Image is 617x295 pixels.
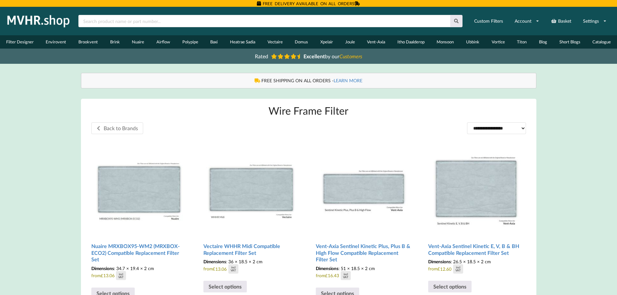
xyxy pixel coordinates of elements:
input: Search product name or part number... [78,15,450,27]
div: VAT [455,269,461,272]
span: £ [325,273,328,278]
a: Envirovent [40,35,73,49]
img: mvhr.shop.png [5,13,73,29]
a: Titon [511,35,533,49]
a: Vent-Axia [361,35,391,49]
span: from [316,266,412,280]
a: Rated Excellentby ourCustomers [250,51,367,62]
a: LEARN MORE [334,78,362,83]
a: Vortice [486,35,511,49]
a: Heatrae Sadia [224,35,261,49]
a: Xpelair [314,35,339,49]
img: Vent-Axia Sentinel Kinetic Plus, Plus B & High Flow Compatible MVHR Filter Replacement Set from M... [316,139,412,235]
b: Excellent [303,53,325,59]
span: from [91,266,187,280]
a: Nuaire MRXBOX95-WM2 (MRXBOX-ECO2) Compatible Replacement Filter Set Dimensions: 34.7 × 19.4 × 2 c... [91,139,187,280]
h2: Vent-Axia Sentinel Kinetic Plus, Plus B & High Flow Compatible Replacement Filter Set [316,240,412,266]
i: Customers [339,53,362,59]
a: Select options for “Vent-Axia Sentinel Kinetic E, V, B & BH Compatible Replacement Filter Set” [428,281,472,292]
span: : 26.5 × 18.5 × 2 cm [428,259,491,264]
span: : 34.7 × 19.4 × 2 cm [91,266,154,271]
a: Nuaire [126,35,151,49]
img: Vent-Axia Sentinel Kinetic E, V, B & BH Compatible MVHR Filter Replacement Set from MVHR.shop [428,139,524,235]
span: from [428,259,524,273]
a: Back to Brands [91,122,143,134]
div: VAT [343,276,348,278]
div: incl [119,273,123,276]
h2: Vectaire WHHR Midi Compatible Replacement Filter Set [203,240,299,259]
div: 13.06 [213,264,238,273]
a: Custom Filters [470,15,507,27]
span: from [203,259,299,273]
div: incl [344,273,348,276]
span: £ [213,266,215,271]
h2: Vent-Axia Sentinel Kinetic E, V, B & BH Compatible Replacement Filter Set [428,240,524,259]
div: incl [456,266,460,269]
h1: Wire Frame Filter [91,104,526,117]
span: Dimensions [428,259,451,264]
a: Vent-Axia Sentinel Kinetic E, V, B & BH Compatible Replacement Filter Set Dimensions: 26.5 × 18.5... [428,139,524,274]
a: Select options for “Vectaire WHHR Midi Compatible Replacement Filter Set” [203,281,247,292]
a: Brink [104,35,126,49]
a: Monsoon [431,35,460,49]
div: VAT [231,269,236,272]
a: Ubbink [460,35,486,49]
a: Catalogue [586,35,617,49]
div: 16.43 [325,271,350,280]
select: Shop order [467,122,526,134]
span: Rated [255,53,268,59]
a: Brookvent [72,35,104,49]
a: Vectaire WHHR Midi Compatible Replacement Filter Set Dimensions: 36 × 18.5 × 2 cmfrom£13.06inclVAT [203,139,299,274]
a: Domus [289,35,314,49]
img: Nuaire MRXBOX95-WM2 Compatible MVHR Filter Replacement Set from MVHR.shop [91,139,187,235]
a: Baxi [204,35,224,49]
span: Dimensions [91,266,114,271]
a: Polypipe [176,35,204,49]
div: 13.06 [101,271,126,280]
a: Joule [339,35,361,49]
span: : 36 × 18.5 × 2 cm [203,259,262,264]
a: Account [510,15,543,27]
span: by our [303,53,362,59]
span: Dimensions [203,259,226,264]
span: £ [101,273,103,278]
div: VAT [118,276,123,278]
a: Blog [533,35,553,49]
a: Basket [547,15,576,27]
h2: Nuaire MRXBOX95-WM2 (MRXBOX-ECO2) Compatible Replacement Filter Set [91,240,187,266]
a: Settings [579,15,611,27]
span: £ [438,266,440,271]
a: Itho Daalderop [391,35,431,49]
a: Short Blogs [553,35,587,49]
a: Vectaire [261,35,289,49]
img: Vectaire WHHR Midi Compatible MVHR Filter Replacement Set from MVHR.shop [203,139,299,235]
a: Vent-Axia Sentinel Kinetic Plus, Plus B & High Flow Compatible Replacement Filter Set Dimensions:... [316,139,412,280]
a: Airflow [150,35,176,49]
div: FREE SHIPPING ON ALL ORDERS - [88,77,530,84]
span: Dimensions [316,266,338,271]
div: 12.60 [438,264,463,273]
div: incl [231,266,235,269]
span: : 51 × 18.5 × 2 cm [316,266,375,271]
